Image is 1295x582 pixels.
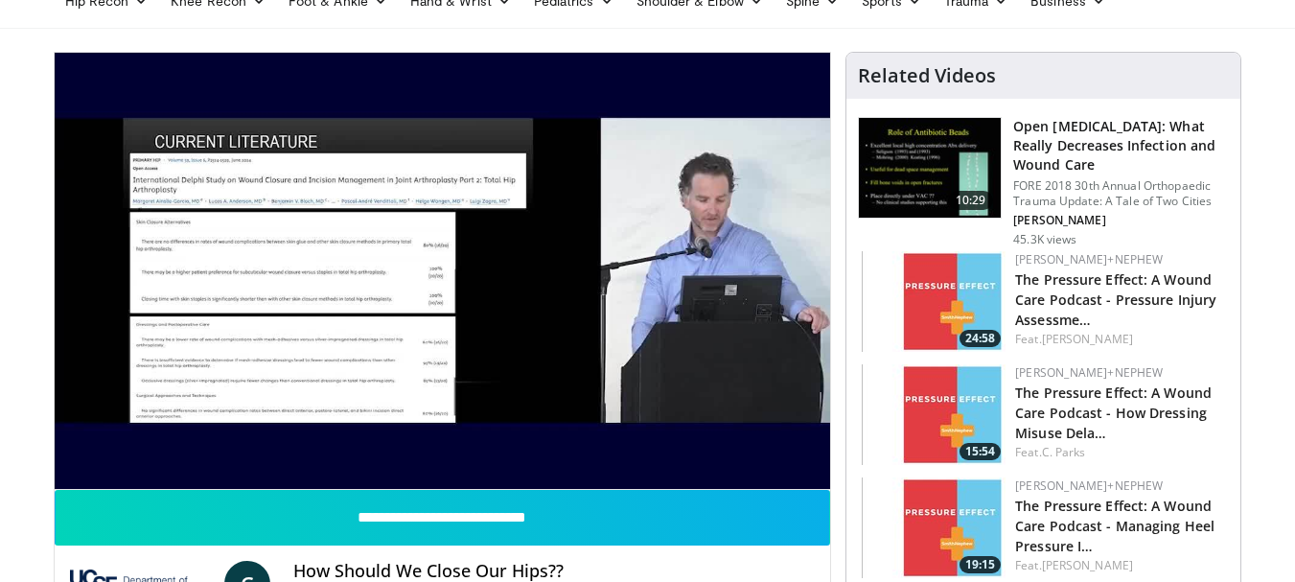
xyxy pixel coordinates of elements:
[1013,178,1229,209] p: FORE 2018 30th Annual Orthopaedic Trauma Update: A Tale of Two Cities
[1015,384,1212,442] a: The Pressure Effect: A Wound Care Podcast - How Dressing Misuse Dela…
[1015,477,1163,494] a: [PERSON_NAME]+Nephew
[1015,270,1216,329] a: The Pressure Effect: A Wound Care Podcast - Pressure Injury Assessme…
[1015,331,1225,348] div: Feat.
[1015,364,1163,381] a: [PERSON_NAME]+Nephew
[858,117,1229,247] a: 10:29 Open [MEDICAL_DATA]: What Really Decreases Infection and Wound Care FORE 2018 30th Annual O...
[1013,213,1229,228] p: [PERSON_NAME]
[1013,232,1076,247] p: 45.3K views
[55,53,831,490] video-js: Video Player
[862,477,1006,578] img: 60a7b2e5-50df-40c4-868a-521487974819.150x105_q85_crop-smart_upscale.jpg
[1042,331,1133,347] a: [PERSON_NAME]
[859,118,1001,218] img: ded7be61-cdd8-40fc-98a3-de551fea390e.150x105_q85_crop-smart_upscale.jpg
[1015,557,1225,574] div: Feat.
[1015,444,1225,461] div: Feat.
[862,364,1006,465] img: 61e02083-5525-4adc-9284-c4ef5d0bd3c4.150x105_q85_crop-smart_upscale.jpg
[1013,117,1229,175] h3: Open [MEDICAL_DATA]: What Really Decreases Infection and Wound Care
[293,561,815,582] h4: How Should We Close Our Hips??
[858,64,996,87] h4: Related Videos
[862,364,1006,465] a: 15:54
[948,191,994,210] span: 10:29
[862,251,1006,352] img: 2a658e12-bd38-46e9-9f21-8239cc81ed40.150x105_q85_crop-smart_upscale.jpg
[862,251,1006,352] a: 24:58
[1042,557,1133,573] a: [PERSON_NAME]
[1042,444,1086,460] a: C. Parks
[1015,497,1214,555] a: The Pressure Effect: A Wound Care Podcast - Managing Heel Pressure I…
[960,443,1001,460] span: 15:54
[862,477,1006,578] a: 19:15
[960,330,1001,347] span: 24:58
[960,556,1001,573] span: 19:15
[1015,251,1163,268] a: [PERSON_NAME]+Nephew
